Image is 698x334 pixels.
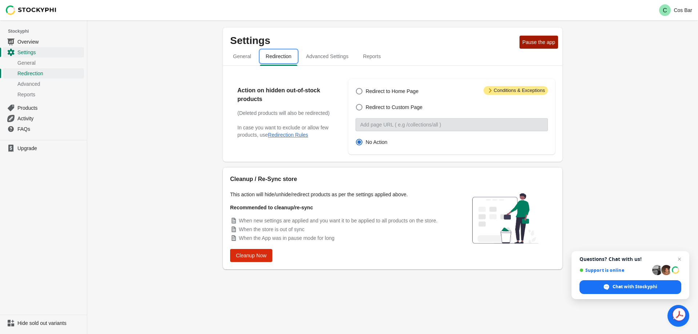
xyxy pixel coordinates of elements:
[237,109,334,117] h3: (Deleted products will also be redirected)
[300,50,354,63] span: Advanced Settings
[236,253,266,258] span: Cleanup Now
[484,86,548,95] span: Conditions & Exceptions
[230,191,448,198] p: This action will hide/unhide/redirect products as per the settings applied above.
[17,104,83,112] span: Products
[230,249,272,262] button: Cleanup Now
[3,113,84,124] a: Activity
[3,68,84,79] a: Redirection
[579,280,681,294] div: Chat with Stockyphi
[258,47,299,66] button: redirection
[520,36,558,49] button: Pause the app
[239,218,437,224] span: When new settings are applied and you want it to be applied to all products on the store.
[579,256,681,262] span: Questions? Chat with us!
[3,89,84,100] a: Reports
[366,88,419,95] span: Redirect to Home Page
[17,91,83,98] span: Reports
[3,36,84,47] a: Overview
[17,70,83,77] span: Redirection
[237,124,334,138] p: In case you want to exclude or allow few products, use
[226,47,258,66] button: general
[667,305,689,327] div: Open chat
[3,102,84,113] a: Products
[17,38,83,45] span: Overview
[17,80,83,88] span: Advanced
[17,125,83,133] span: FAQs
[227,50,257,63] span: General
[366,104,422,111] span: Redirect to Custom Page
[366,138,388,146] span: No Action
[17,145,83,152] span: Upgrade
[3,79,84,89] a: Advanced
[8,28,87,35] span: Stockyphi
[357,50,386,63] span: Reports
[230,35,517,47] p: Settings
[239,226,305,232] span: When the store is out of sync
[659,4,671,16] span: Avatar with initials C
[6,5,57,15] img: Stockyphi
[239,235,334,241] span: When the App was in pause mode for long
[3,124,84,134] a: FAQs
[675,255,684,263] span: Close chat
[674,7,692,13] p: Cos Bar
[656,3,695,17] button: Avatar with initials CCos Bar
[522,39,555,45] span: Pause the app
[613,283,657,290] span: Chat with Stockyphi
[230,205,313,210] strong: Recommended to cleanup/re-sync
[230,175,448,184] h2: Cleanup / Re-Sync store
[663,7,667,13] text: C
[579,267,650,273] span: Support is online
[17,319,83,327] span: Hide sold out variants
[237,86,334,104] h2: Action on hidden out-of-stock products
[223,66,562,162] div: redirection
[299,47,356,66] button: Advanced settings
[17,59,83,67] span: General
[3,318,84,328] a: Hide sold out variants
[268,132,308,138] button: Redirection Rules
[17,115,83,122] span: Activity
[17,49,83,56] span: Settings
[356,118,548,131] input: Add page URL ( e.g /collections/all )
[3,47,84,57] a: Settings
[356,47,388,66] button: reports
[3,143,84,153] a: Upgrade
[3,57,84,68] a: General
[260,50,297,63] span: Redirection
